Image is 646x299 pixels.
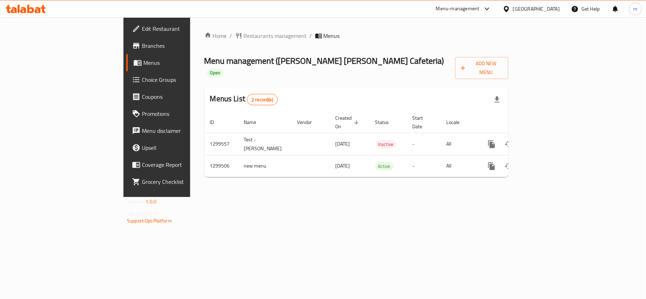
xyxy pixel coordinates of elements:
[142,24,226,33] span: Edit Restaurant
[244,118,266,126] span: Name
[142,41,226,50] span: Branches
[441,133,477,155] td: All
[143,58,226,67] span: Menus
[441,155,477,177] td: All
[375,162,393,170] span: Active
[461,59,503,77] span: Add New Menu
[375,118,398,126] span: Status
[310,32,312,40] li: /
[210,94,278,105] h2: Menus List
[455,57,508,79] button: Add New Menu
[126,105,231,122] a: Promotions
[127,209,160,218] span: Get support on:
[142,160,226,169] span: Coverage Report
[126,156,231,173] a: Coverage Report
[447,118,469,126] span: Locale
[127,216,172,225] a: Support.OpsPlatform
[238,133,292,155] td: Test - [PERSON_NAME]
[247,94,278,105] div: Total records count
[126,173,231,190] a: Grocery Checklist
[126,122,231,139] a: Menu disclaimer
[336,114,361,131] span: Created On
[483,158,500,175] button: more
[336,161,350,170] span: [DATE]
[500,158,517,175] button: Change Status
[126,20,231,37] a: Edit Restaurant
[204,53,444,69] span: Menu management ( [PERSON_NAME] [PERSON_NAME] Cafeteria )
[297,118,321,126] span: Vendor
[145,197,156,206] span: 1.0.0
[142,143,226,152] span: Upsell
[633,5,637,13] span: m
[238,155,292,177] td: new menu
[407,155,441,177] td: -
[336,139,350,148] span: [DATE]
[513,5,560,13] div: [GEOGRAPHIC_DATA]
[127,197,144,206] span: Version:
[204,32,508,40] nav: breadcrumb
[244,32,307,40] span: Restaurants management
[126,71,231,88] a: Choice Groups
[126,88,231,105] a: Coupons
[488,91,506,108] div: Export file
[407,133,441,155] td: -
[375,140,397,148] span: Inactive
[126,139,231,156] a: Upsell
[324,32,340,40] span: Menus
[126,37,231,54] a: Branches
[142,92,226,101] span: Coupons
[483,136,500,153] button: more
[235,32,307,40] a: Restaurants management
[247,96,277,103] span: 2 record(s)
[142,126,226,135] span: Menu disclaimer
[142,177,226,186] span: Grocery Checklist
[126,54,231,71] a: Menus
[500,136,517,153] button: Change Status
[413,114,432,131] span: Start Date
[436,5,480,13] div: Menu-management
[142,109,226,118] span: Promotions
[210,118,223,126] span: ID
[142,75,226,84] span: Choice Groups
[477,112,557,133] th: Actions
[204,112,557,177] table: enhanced table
